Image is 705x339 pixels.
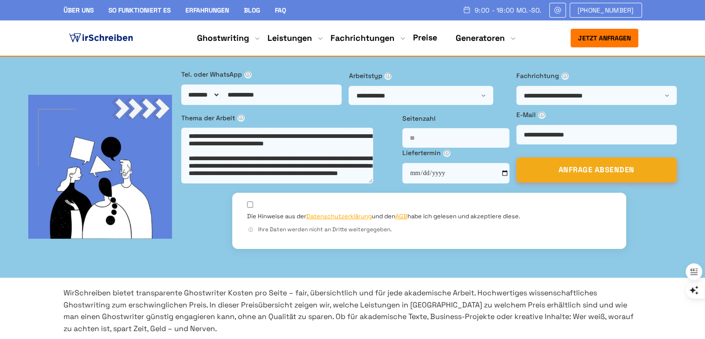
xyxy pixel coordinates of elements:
[516,110,677,120] label: E-Mail
[181,113,395,123] label: Thema der Arbeit
[306,212,372,220] a: Datenschutzerklärung
[463,6,471,13] img: Schedule
[402,113,509,124] label: Seitenzahl
[275,6,286,14] a: FAQ
[108,6,171,14] a: So funktioniert es
[402,148,509,158] label: Liefertermin
[67,31,135,45] img: logo ghostwriter-österreich
[475,7,542,14] span: 9:00 - 18:00 Mo.-So.
[456,33,505,44] a: Generatoren
[247,226,254,234] span: ⓘ
[516,157,677,183] button: ANFRAGE ABSENDEN
[247,212,520,221] label: Die Hinweise aus der und den habe ich gelesen und akzeptiere diese.
[181,69,342,79] label: Tel. oder WhatsApp
[395,212,407,220] a: AGB
[538,111,546,119] span: ⓘ
[197,33,249,44] a: Ghostwriting
[237,114,245,122] span: ⓘ
[185,6,229,14] a: Erfahrungen
[244,6,260,14] a: Blog
[570,3,642,18] a: [PHONE_NUMBER]
[64,287,642,334] p: WirSchreiben bietet transparente Ghostwriter Kosten pro Seite – fair, übersichtlich und für jede ...
[443,150,451,157] span: ⓘ
[349,71,509,81] label: Arbeitstyp
[578,7,634,14] span: [PHONE_NUMBER]
[516,71,677,81] label: Fachrichtung
[571,29,638,47] button: Jetzt anfragen
[64,6,94,14] a: Über uns
[384,72,392,80] span: ⓘ
[413,32,437,43] a: Preise
[267,33,312,44] a: Leistungen
[330,33,394,44] a: Fachrichtungen
[244,71,252,78] span: ⓘ
[28,95,172,239] img: bg
[553,7,562,14] img: Email
[561,72,569,80] span: ⓘ
[247,225,611,234] div: Ihre Daten werden nicht an Dritte weitergegeben.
